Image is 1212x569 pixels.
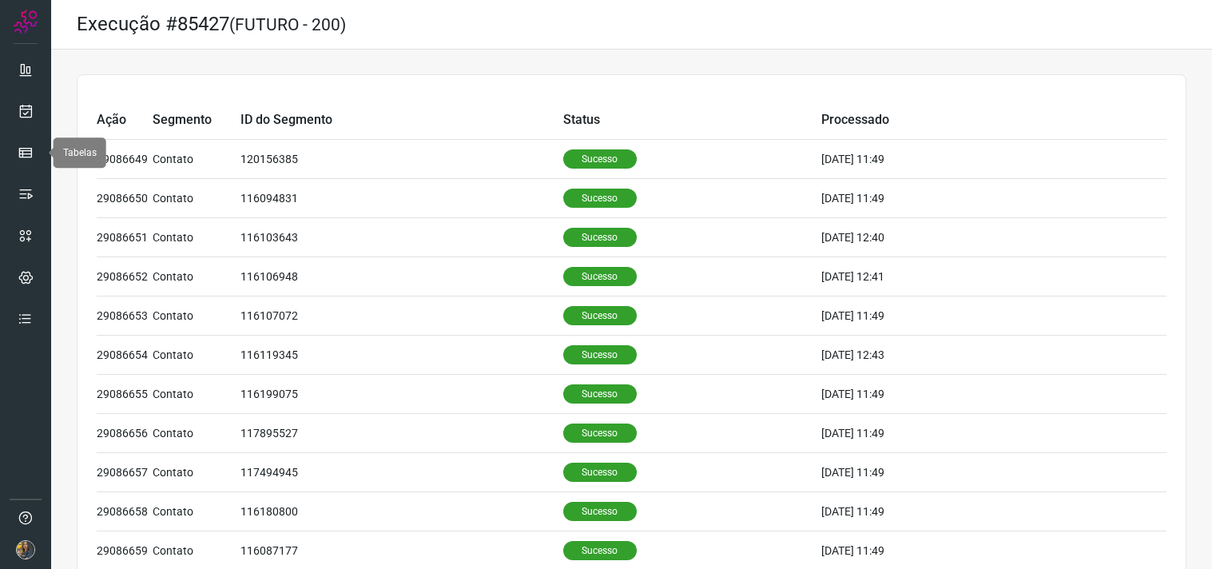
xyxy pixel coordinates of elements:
[153,179,240,218] td: Contato
[97,179,153,218] td: 29086650
[240,453,563,492] td: 117494945
[821,453,1059,492] td: [DATE] 11:49
[563,424,637,443] p: Sucesso
[153,453,240,492] td: Contato
[563,228,637,247] p: Sucesso
[240,296,563,336] td: 116107072
[153,414,240,453] td: Contato
[97,492,153,531] td: 29086658
[97,414,153,453] td: 29086656
[97,375,153,414] td: 29086655
[821,296,1059,336] td: [DATE] 11:49
[153,140,240,179] td: Contato
[63,147,97,158] span: Tabelas
[240,336,563,375] td: 116119345
[563,149,637,169] p: Sucesso
[229,15,346,34] small: (FUTURO - 200)
[153,257,240,296] td: Contato
[97,140,153,179] td: 29086649
[821,140,1059,179] td: [DATE] 11:49
[821,414,1059,453] td: [DATE] 11:49
[821,179,1059,218] td: [DATE] 11:49
[153,296,240,336] td: Contato
[153,218,240,257] td: Contato
[563,345,637,364] p: Sucesso
[153,375,240,414] td: Contato
[563,502,637,521] p: Sucesso
[240,375,563,414] td: 116199075
[16,540,35,559] img: 7a73bbd33957484e769acd1c40d0590e.JPG
[563,101,821,140] td: Status
[14,10,38,34] img: Logo
[563,463,637,482] p: Sucesso
[240,257,563,296] td: 116106948
[77,13,346,36] h2: Execução #85427
[153,492,240,531] td: Contato
[240,218,563,257] td: 116103643
[821,101,1059,140] td: Processado
[240,492,563,531] td: 116180800
[240,179,563,218] td: 116094831
[97,218,153,257] td: 29086651
[97,453,153,492] td: 29086657
[153,336,240,375] td: Contato
[563,384,637,404] p: Sucesso
[563,189,637,208] p: Sucesso
[821,375,1059,414] td: [DATE] 11:49
[97,336,153,375] td: 29086654
[821,492,1059,531] td: [DATE] 11:49
[97,257,153,296] td: 29086652
[97,101,153,140] td: Ação
[821,257,1059,296] td: [DATE] 12:41
[563,306,637,325] p: Sucesso
[240,101,563,140] td: ID do Segmento
[563,541,637,560] p: Sucesso
[563,267,637,286] p: Sucesso
[97,296,153,336] td: 29086653
[240,414,563,453] td: 117895527
[821,336,1059,375] td: [DATE] 12:43
[240,140,563,179] td: 120156385
[153,101,240,140] td: Segmento
[821,218,1059,257] td: [DATE] 12:40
